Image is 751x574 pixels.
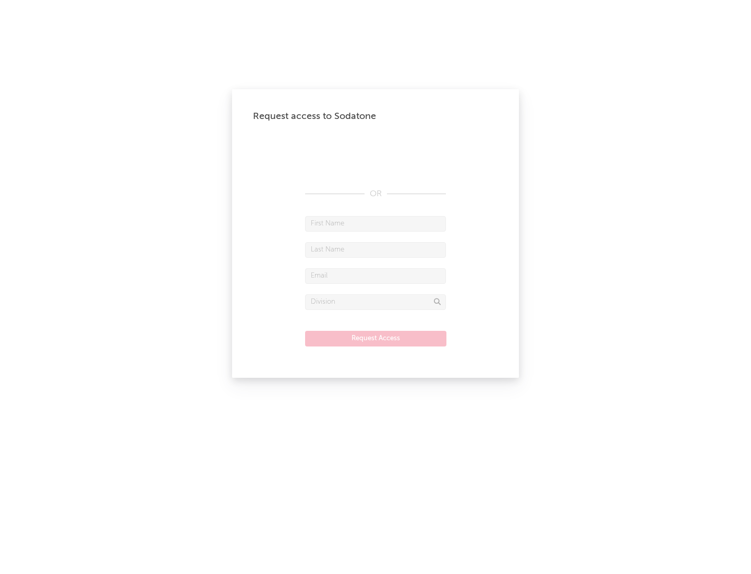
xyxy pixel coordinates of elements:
input: Last Name [305,242,446,258]
div: OR [305,188,446,200]
div: Request access to Sodatone [253,110,498,123]
button: Request Access [305,331,446,346]
input: Division [305,294,446,310]
input: Email [305,268,446,284]
input: First Name [305,216,446,232]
